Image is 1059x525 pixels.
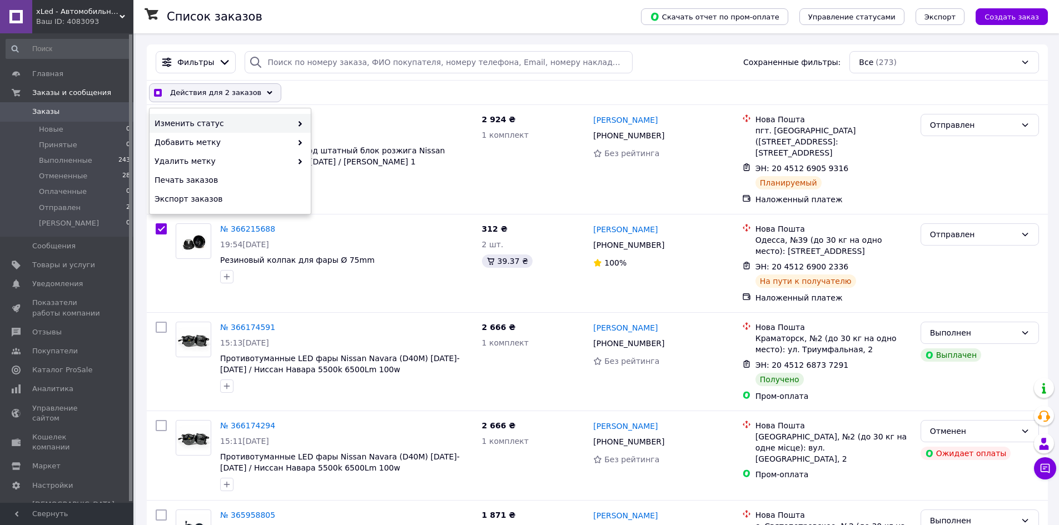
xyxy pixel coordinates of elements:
span: ЭН: 20 4512 6900 2336 [755,262,849,271]
div: Пром-оплата [755,469,912,480]
span: Без рейтинга [604,455,659,464]
span: Товары и услуги [32,260,95,270]
button: Создать заказ [976,8,1048,25]
span: 2 шт. [482,240,504,249]
span: Сохраненные фильтры: [743,57,841,68]
button: Управление статусами [799,8,904,25]
a: Фото товару [176,223,211,259]
input: Поиск по номеру заказа, ФИО покупателя, номеру телефона, Email, номеру накладной [245,51,632,73]
span: 2 666 ₴ [482,421,516,430]
span: 1 комплект [482,437,529,446]
a: [PERSON_NAME] [593,114,658,126]
span: Оплаченные [39,187,87,197]
span: 19:54[DATE] [220,240,269,249]
div: Выполнен [930,327,1016,339]
span: Сообщения [32,241,76,251]
span: Фильтры [177,57,214,68]
img: Фото товару [176,425,211,451]
div: Краматорск, №2 (до 30 кг на одно место): ул. Триумфальная, 2 [755,333,912,355]
a: Фото товару [176,420,211,456]
span: Отправлен [39,203,81,213]
a: № 366215688 [220,224,275,233]
span: Покупатели [32,346,78,356]
span: Создать заказ [985,13,1039,21]
a: [PERSON_NAME] [593,322,658,333]
span: 0 [126,187,130,197]
div: Отправлен [930,119,1016,131]
div: Наложенный платеж [755,194,912,205]
span: 15:11[DATE] [220,437,269,446]
div: [PHONE_NUMBER] [591,128,667,143]
button: Экспорт [916,8,964,25]
span: Печать заказов [155,174,303,186]
span: 1 комплект [482,131,529,139]
div: Отправлен [930,228,1016,241]
span: 0 [126,124,130,134]
span: Управление сайтом [32,403,103,423]
span: Настройки [32,481,73,491]
span: 312 ₴ [482,224,508,233]
button: Чат с покупателем [1034,457,1056,479]
div: Нова Пошта [755,509,912,521]
div: [GEOGRAPHIC_DATA], №2 (до 30 кг на одне місце): вул. [GEOGRAPHIC_DATA], 2 [755,431,912,464]
div: Планируемый [755,176,822,189]
span: (273) [876,58,897,67]
span: Комплект Led-ламп под штатный блок розжига Nissan Murano I (Z50) [DATE]-[DATE] / [PERSON_NAME] 1 [220,146,445,166]
span: Экспорт заказов [155,193,303,204]
span: Отмененные [39,171,87,181]
span: Главная [32,69,63,79]
div: Нова Пошта [755,223,912,234]
span: Кошелек компании [32,432,103,452]
a: Фото товару [176,322,211,357]
span: 0 [126,218,130,228]
img: Фото товару [176,327,211,353]
span: 243 [118,156,130,166]
span: Управление статусами [808,13,896,21]
a: Создать заказ [964,12,1048,21]
span: Выполненные [39,156,92,166]
div: Ваш ID: 4083093 [36,17,133,27]
img: Фото товару [176,228,211,254]
div: пгт. [GEOGRAPHIC_DATA] ([STREET_ADDRESS]: [STREET_ADDRESS] [755,125,912,158]
div: Нова Пошта [755,322,912,333]
span: Противотуманные LED фары Nissan Navara (D40M) [DATE]-[DATE] / Ниссан Навара 5500k 6500Lm 100w [220,452,460,472]
span: 28 [122,171,130,181]
span: 1 871 ₴ [482,511,516,519]
span: 2 924 ₴ [482,115,516,124]
span: Добавить метку [155,137,292,148]
span: Все [859,57,873,68]
span: Без рейтинга [604,357,659,366]
a: № 366174294 [220,421,275,430]
span: Отзывы [32,327,62,337]
h1: Список заказов [167,10,262,23]
span: Маркет [32,461,61,471]
span: Скачать отчет по пром-оплате [650,12,779,22]
div: [PHONE_NUMBER] [591,336,667,351]
div: Нова Пошта [755,420,912,431]
span: Показатели работы компании [32,298,103,318]
a: № 366174591 [220,323,275,332]
span: xLed - Автомобильное освещение [36,7,120,17]
button: Скачать отчет по пром-оплате [641,8,788,25]
span: ЭН: 20 4512 6905 9316 [755,164,849,173]
a: № 365958805 [220,511,275,519]
div: Одесса, №39 (до 30 кг на одно место): [STREET_ADDRESS] [755,234,912,257]
a: [PERSON_NAME] [593,224,658,235]
div: Ожидает оплаты [921,447,1011,460]
div: Наложенный платеж [755,292,912,303]
span: 2 [126,203,130,213]
a: [PERSON_NAME] [593,510,658,521]
span: Принятые [39,140,77,150]
span: ЭН: 20 4512 6873 7291 [755,361,849,369]
span: Действия для 2 заказов [170,87,261,98]
div: [PHONE_NUMBER] [591,237,667,253]
div: 39.37 ₴ [482,254,533,268]
div: На пути к получателю [755,274,856,288]
a: Резиновый колпак для фары Ø 75mm [220,256,375,264]
span: 2 666 ₴ [482,323,516,332]
div: Нова Пошта [755,114,912,125]
a: Противотуманные LED фары Nissan Navara (D40M) [DATE]-[DATE] / Ниссан Навара 5500k 6500Lm 100w [220,354,460,374]
div: Отменен [930,425,1016,437]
